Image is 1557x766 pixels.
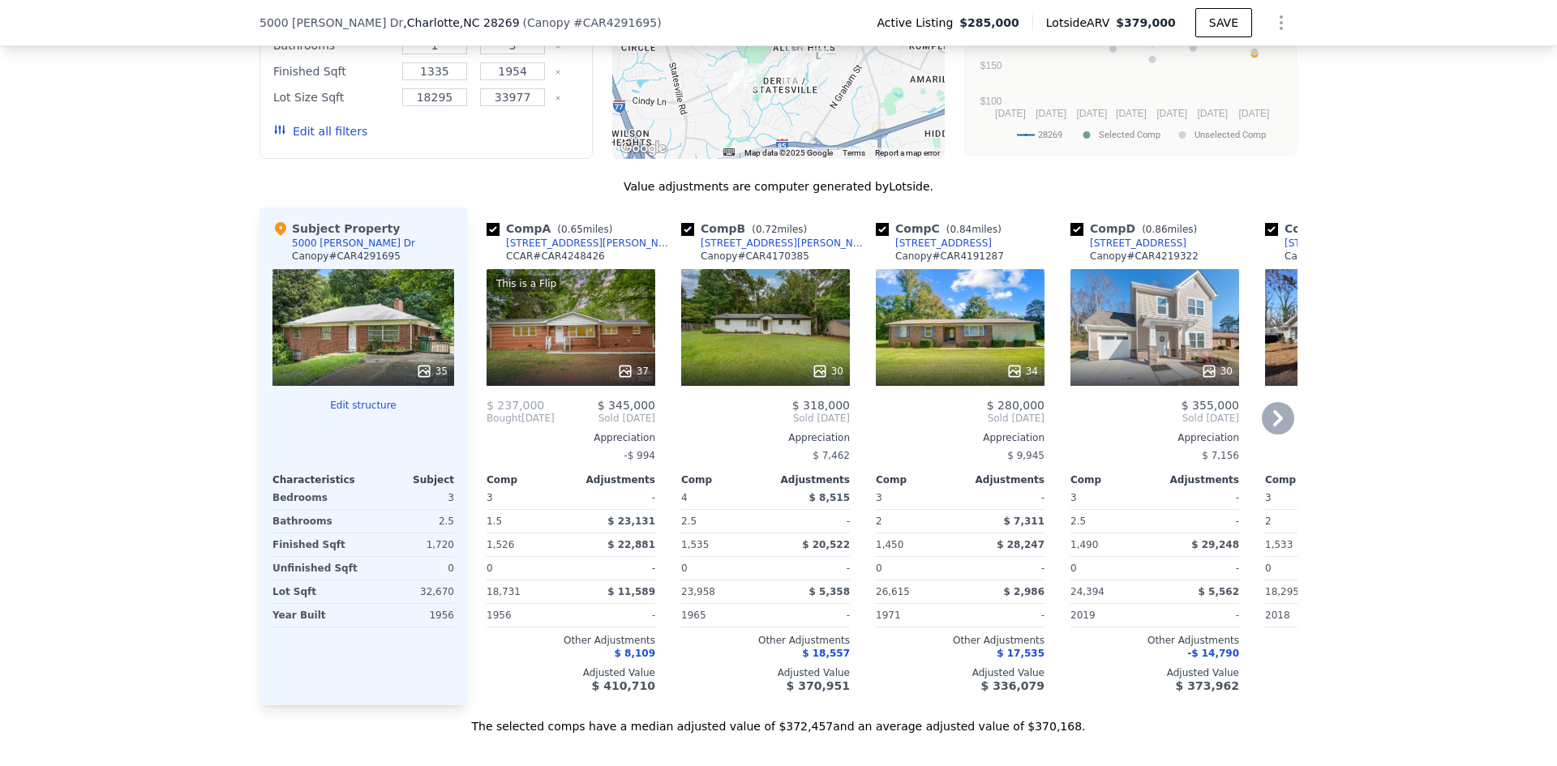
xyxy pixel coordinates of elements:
div: Canopy # CAR4291695 [292,250,401,263]
div: Appreciation [1265,431,1434,444]
div: 1956 [367,604,454,627]
span: Lotside ARV [1046,15,1116,31]
text: [DATE] [1156,108,1187,119]
div: 5000 [PERSON_NAME] Dr [292,237,415,250]
div: Canopy # CAR4170385 [701,250,809,263]
span: $ 8,515 [809,492,850,503]
div: 1971 [876,604,957,627]
div: 2.5 [681,510,762,533]
a: Terms (opens in new tab) [843,148,865,157]
a: [STREET_ADDRESS] [876,237,992,250]
text: [DATE] [1077,108,1108,119]
span: -$ 994 [624,450,655,461]
span: 1,533 [1265,539,1293,550]
span: $ 7,462 [813,450,850,461]
span: 26,615 [876,586,910,597]
div: 4921 Churchill Dr [781,58,799,86]
div: - [769,604,850,627]
button: Clear [555,95,561,101]
div: Adjustments [571,473,655,486]
div: Comp D [1070,220,1203,237]
span: $ 318,000 [792,399,850,412]
span: 0.86 [1146,224,1168,235]
div: [STREET_ADDRESS] [1090,237,1186,250]
div: Comp [681,473,766,486]
div: Characteristics [272,473,363,486]
div: Other Adjustments [1265,634,1434,647]
div: Year Built [272,604,360,627]
div: Comp [1265,473,1349,486]
span: Canopy [527,16,570,29]
div: Canopy # CAR4219322 [1090,250,1199,263]
button: Edit all filters [273,123,367,139]
div: Unfinished Sqft [272,557,360,580]
div: Adjusted Value [1070,666,1239,679]
div: 3712 Small Ave [727,67,745,95]
span: 0.65 [561,224,583,235]
div: Adjustments [960,473,1044,486]
span: , NC 28269 [460,16,520,29]
div: Value adjustments are computer generated by Lotside . [259,178,1297,195]
div: - [769,557,850,580]
div: 32,670 [367,580,454,603]
span: 23,958 [681,586,715,597]
span: $ 5,358 [809,586,850,597]
div: Bathrooms [272,510,360,533]
span: ( miles) [1135,224,1203,235]
div: 2018 [1265,604,1346,627]
span: $ 8,109 [615,648,655,659]
div: Adjusted Value [681,666,850,679]
div: 2.5 [367,510,454,533]
text: $150 [980,60,1002,71]
text: [DATE] [1036,108,1066,119]
span: $ 355,000 [1182,399,1239,412]
span: $ 2,986 [1004,586,1044,597]
div: [STREET_ADDRESS][PERSON_NAME] [506,237,675,250]
span: 0 [681,563,688,574]
button: SAVE [1195,8,1252,37]
span: 0 [487,563,493,574]
div: 1,720 [367,533,454,556]
div: Finished Sqft [272,533,360,556]
span: $285,000 [959,15,1019,31]
div: ( ) [523,15,662,31]
span: 18,295 [1265,586,1299,597]
span: 3 [1265,492,1272,503]
div: Adjusted Value [876,666,1044,679]
a: [STREET_ADDRESS] [1070,237,1186,250]
span: $ 7,156 [1202,450,1239,461]
div: Canopy # CAR4191287 [895,250,1004,263]
div: 2 [876,510,957,533]
span: 0.84 [950,224,972,235]
span: 3 [1070,492,1077,503]
div: Adjusted Value [1265,666,1434,679]
div: 35 [416,363,448,379]
span: $ 7,311 [1004,516,1044,527]
div: 30 [812,363,843,379]
span: Active Listing [877,15,959,31]
div: 34 [1006,363,1038,379]
div: [STREET_ADDRESS][PERSON_NAME] [701,237,869,250]
div: 30 [1201,363,1233,379]
button: Keyboard shortcuts [723,148,735,156]
text: Selected Comp [1099,130,1160,140]
span: 5000 [PERSON_NAME] Dr [259,15,403,31]
div: Bedrooms [272,486,360,509]
span: Map data ©2025 Google [744,148,833,157]
div: Adjusted Value [487,666,655,679]
span: 3 [876,492,882,503]
div: 3500 Fincher Blvd [744,63,761,91]
span: ( miles) [551,224,619,235]
div: Appreciation [1070,431,1239,444]
span: $379,000 [1116,16,1176,29]
div: - [1158,486,1239,509]
span: $ 29,248 [1191,539,1239,550]
div: Comp A [487,220,619,237]
span: Bought [487,412,521,425]
span: $ 345,000 [598,399,655,412]
div: 2019 [1070,604,1152,627]
span: Sold [DATE] [876,412,1044,425]
span: ( miles) [940,224,1008,235]
span: 18,731 [487,586,521,597]
div: 37 [617,363,649,379]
